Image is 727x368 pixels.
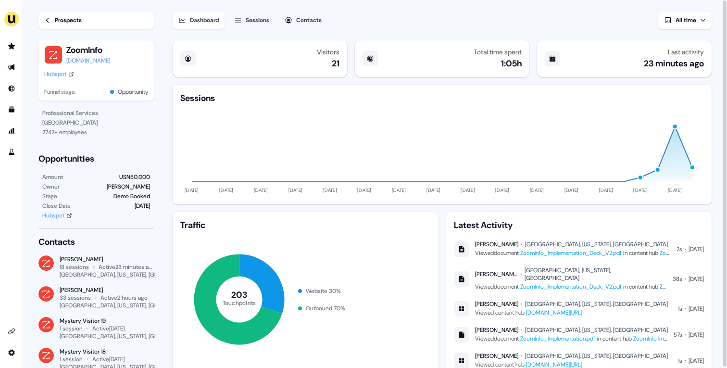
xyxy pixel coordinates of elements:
[254,187,268,193] tspan: [DATE]
[689,244,704,254] div: [DATE]
[520,249,622,257] a: ZoomInfo_Implementation_Deck_V2.pdf
[219,187,234,193] tspan: [DATE]
[42,211,64,220] div: Hubspot
[92,325,125,332] div: Active [DATE]
[689,274,704,284] div: [DATE]
[475,282,667,292] div: Viewed document in content hub
[38,12,154,29] a: Prospects
[60,325,83,332] div: 1 session
[185,187,200,193] tspan: [DATE]
[42,172,63,182] div: Amount
[668,48,704,56] div: Last activity
[42,118,150,127] div: [GEOGRAPHIC_DATA]
[658,12,712,29] button: All time
[689,330,704,340] div: [DATE]
[678,356,682,366] div: 1s
[323,187,338,193] tspan: [DATE]
[246,15,269,25] div: Sessions
[60,302,204,309] div: [GEOGRAPHIC_DATA], [US_STATE], [GEOGRAPHIC_DATA]
[677,244,682,254] div: 2s
[228,12,275,29] button: Sessions
[599,187,614,193] tspan: [DATE]
[306,286,341,296] div: Website 30 %
[4,81,19,96] a: Go to Inbound
[392,187,406,193] tspan: [DATE]
[60,355,83,363] div: 1 session
[475,241,518,248] div: [PERSON_NAME]
[633,335,710,343] a: ZoomInfo Implementation Deck
[279,12,327,29] button: Contacts
[118,87,148,97] button: Opportunity
[42,108,150,118] div: Professional Services
[66,44,110,56] button: ZoomInfo
[60,294,91,302] div: 33 sessions
[66,56,110,65] a: [DOMAIN_NAME]
[475,270,518,278] div: [PERSON_NAME]
[475,352,518,360] div: [PERSON_NAME]
[60,263,89,271] div: 18 sessions
[92,355,125,363] div: Active [DATE]
[673,274,682,284] div: 38s
[689,304,704,314] div: [DATE]
[4,102,19,117] a: Go to templates
[4,60,19,75] a: Go to outbound experience
[231,289,248,301] tspan: 203
[676,16,696,24] span: All time
[668,187,682,193] tspan: [DATE]
[674,330,682,340] div: 57s
[4,38,19,54] a: Go to prospects
[173,12,225,29] button: Dashboard
[4,345,19,360] a: Go to integrations
[60,286,154,294] div: [PERSON_NAME]
[525,300,668,308] div: [GEOGRAPHIC_DATA], [US_STATE], [GEOGRAPHIC_DATA]
[525,266,667,282] div: [GEOGRAPHIC_DATA], [US_STATE], [GEOGRAPHIC_DATA]
[60,271,204,279] div: [GEOGRAPHIC_DATA], [US_STATE], [GEOGRAPHIC_DATA]
[180,92,215,104] div: Sessions
[60,317,154,325] div: Mystery Visitor 19
[525,352,668,360] div: [GEOGRAPHIC_DATA], [US_STATE], [GEOGRAPHIC_DATA]
[42,127,150,137] div: 2742 + employees
[60,348,154,355] div: Mystery Visitor 18
[180,219,430,231] div: Traffic
[474,48,522,56] div: Total time spent
[530,187,544,193] tspan: [DATE]
[689,356,704,366] div: [DATE]
[42,191,57,201] div: Stage
[4,324,19,339] a: Go to integrations
[475,248,671,258] div: Viewed document in content hub
[306,304,345,313] div: Outbound 70 %
[100,294,148,302] div: Active 2 hours ago
[42,211,72,220] a: Hubspot
[60,332,204,340] div: [GEOGRAPHIC_DATA], [US_STATE], [GEOGRAPHIC_DATA]
[44,87,75,97] span: Funnel stage:
[42,182,60,191] div: Owner
[55,15,82,25] div: Prospects
[135,201,150,211] div: [DATE]
[526,309,582,317] a: [DOMAIN_NAME][URL]
[520,335,595,343] a: ZoomInfo_Implementation.pdf
[454,219,704,231] div: Latest Activity
[525,326,668,334] div: [GEOGRAPHIC_DATA], [US_STATE], [GEOGRAPHIC_DATA]
[99,263,154,271] div: Active 23 minutes ago
[475,326,518,334] div: [PERSON_NAME]
[678,304,682,314] div: 1s
[634,187,648,193] tspan: [DATE]
[113,191,150,201] div: Demo Booked
[190,15,219,25] div: Dashboard
[288,187,303,193] tspan: [DATE]
[495,187,510,193] tspan: [DATE]
[475,308,668,317] div: Viewed content hub
[525,241,668,248] div: [GEOGRAPHIC_DATA], [US_STATE], [GEOGRAPHIC_DATA]
[60,255,154,263] div: [PERSON_NAME]
[475,300,518,308] div: [PERSON_NAME]
[317,48,339,56] div: Visitors
[44,69,66,79] div: Hubspot
[564,187,579,193] tspan: [DATE]
[38,153,154,165] div: Opportunities
[332,58,339,69] div: 21
[501,58,522,69] div: 1:05h
[475,334,668,343] div: Viewed document in content hub
[426,187,441,193] tspan: [DATE]
[644,58,704,69] div: 23 minutes ago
